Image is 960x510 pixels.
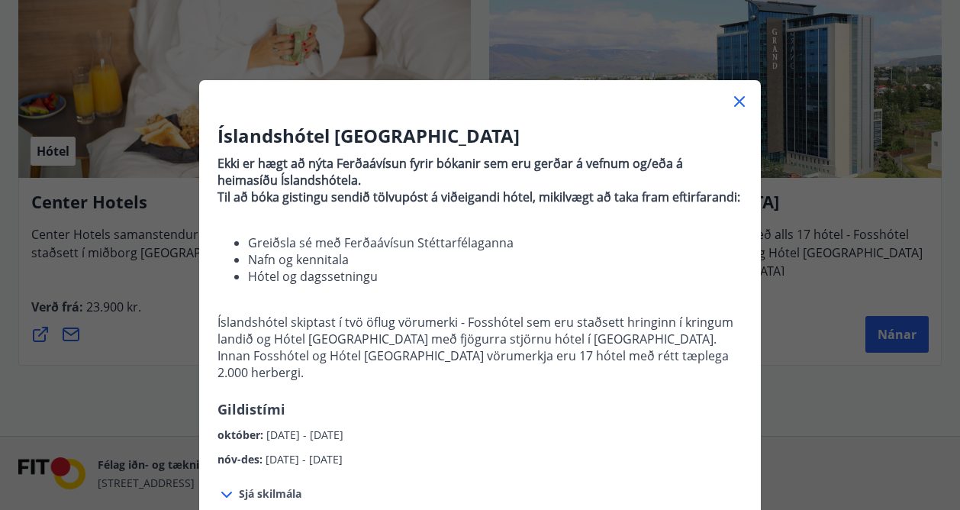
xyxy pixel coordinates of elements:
li: Hótel og dagssetningu [248,268,743,285]
strong: Ekki er hægt að nýta Ferðaávísun fyrir bókanir sem eru gerðar á vefnum og/eða á heimasíðu Íslands... [217,155,683,189]
span: [DATE] - [DATE] [266,428,343,442]
span: Sjá skilmála [239,486,301,502]
span: [DATE] - [DATE] [266,452,343,466]
li: Greiðsla sé með Ferðaávísun Stéttarfélaganna [248,234,743,251]
p: Íslandshótel skiptast í tvö öflug vörumerki - Fosshótel sem eru staðsett hringinn í kringum landi... [217,314,743,381]
strong: Til að bóka gistingu sendið tölvupóst á viðeigandi hótel, mikilvægt að taka fram eftirfarandi: [217,189,740,205]
span: nóv-des : [217,452,266,466]
li: Nafn og kennitala [248,251,743,268]
h3: Íslandshótel [GEOGRAPHIC_DATA] [217,123,743,149]
span: Gildistími [217,400,285,418]
span: október : [217,428,266,442]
